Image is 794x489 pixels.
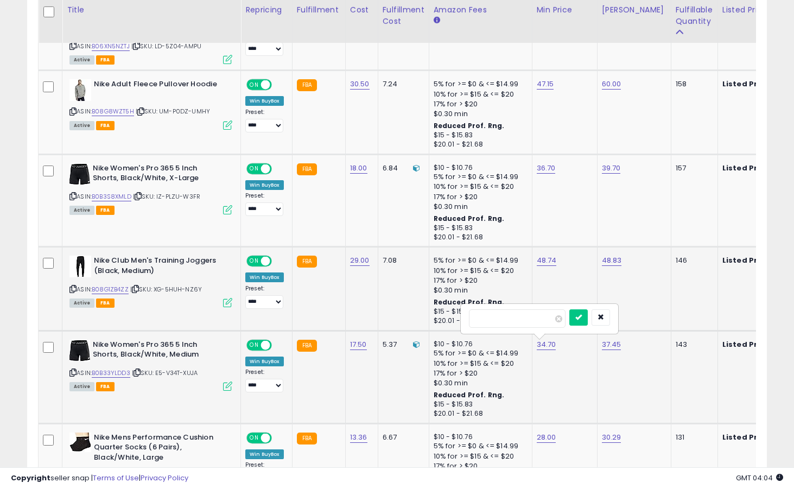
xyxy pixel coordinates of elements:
[350,432,367,443] a: 13.36
[69,256,232,306] div: ASIN:
[297,433,317,444] small: FBA
[434,90,524,99] div: 10% for >= $15 & <= $20
[383,433,421,442] div: 6.67
[247,433,261,442] span: ON
[96,55,115,65] span: FBA
[69,382,94,391] span: All listings currently available for purchase on Amazon
[434,266,524,276] div: 10% for >= $15 & <= $20
[270,164,288,173] span: OFF
[132,369,198,377] span: | SKU: E5-V34T-XUJA
[434,202,524,212] div: $0.30 min
[94,256,226,278] b: Nike Club Men's Training Joggers (Black, Medium)
[245,96,284,106] div: Win BuyBox
[69,340,90,361] img: 31Kqf5R2wvL._SL40_.jpg
[434,369,524,378] div: 17% for > $20
[69,79,91,101] img: 411AkzK3Z1L._SL40_.jpg
[11,473,188,484] div: seller snap | |
[245,109,284,133] div: Preset:
[69,299,94,308] span: All listings currently available for purchase on Amazon
[434,400,524,409] div: $15 - $15.83
[434,256,524,265] div: 5% for >= $0 & <= $14.99
[434,109,524,119] div: $0.30 min
[722,255,772,265] b: Listed Price:
[247,340,261,350] span: ON
[434,140,524,149] div: $20.01 - $21.68
[350,255,370,266] a: 29.00
[434,16,440,26] small: Amazon Fees.
[434,409,524,418] div: $20.01 - $21.68
[736,473,783,483] span: 2025-10-9 04:04 GMT
[676,4,713,27] div: Fulfillable Quantity
[434,348,524,358] div: 5% for >= $0 & <= $14.99
[69,163,90,185] img: 31Kqf5R2wvL._SL40_.jpg
[602,4,666,16] div: [PERSON_NAME]
[350,339,367,350] a: 17.50
[92,192,131,201] a: B0B3S8XMLD
[537,432,556,443] a: 28.00
[247,257,261,266] span: ON
[537,79,554,90] a: 47.15
[297,4,341,16] div: Fulfillment
[676,340,709,350] div: 143
[434,172,524,182] div: 5% for >= $0 & <= $14.99
[247,164,261,173] span: ON
[96,206,115,215] span: FBA
[92,285,129,294] a: B08G1ZB4ZZ
[69,55,94,65] span: All listings currently available for purchase on Amazon
[96,382,115,391] span: FBA
[297,256,317,268] small: FBA
[383,163,421,173] div: 6.84
[434,276,524,285] div: 17% for > $20
[434,192,524,202] div: 17% for > $20
[602,255,622,266] a: 48.83
[602,339,621,350] a: 37.45
[602,79,621,90] a: 60.00
[69,163,232,214] div: ASIN:
[434,182,524,192] div: 10% for >= $15 & <= $20
[434,79,524,89] div: 5% for >= $0 & <= $14.99
[350,163,367,174] a: 18.00
[434,307,524,316] div: $15 - $15.83
[245,192,284,217] div: Preset:
[350,79,370,90] a: 30.50
[676,433,709,442] div: 131
[434,214,505,223] b: Reduced Prof. Rng.
[270,340,288,350] span: OFF
[434,316,524,326] div: $20.01 - $21.68
[383,340,421,350] div: 5.37
[602,163,621,174] a: 39.70
[676,163,709,173] div: 157
[434,452,524,461] div: 10% for >= $15 & <= $20
[434,99,524,109] div: 17% for > $20
[434,378,524,388] div: $0.30 min
[434,233,524,242] div: $20.01 - $21.68
[69,3,232,63] div: ASIN:
[92,107,134,116] a: B08G8WZT5H
[133,192,200,201] span: | SKU: IZ-PLZU-W3FR
[434,285,524,295] div: $0.30 min
[434,390,505,399] b: Reduced Prof. Rng.
[270,80,288,90] span: OFF
[69,256,91,277] img: 21MlbwdvUTS._SL40_.jpg
[11,473,50,483] strong: Copyright
[245,4,288,16] div: Repricing
[69,79,232,129] div: ASIN:
[383,4,424,27] div: Fulfillment Cost
[434,121,505,130] b: Reduced Prof. Rng.
[245,31,284,56] div: Preset:
[434,340,524,349] div: $10 - $10.76
[537,339,556,350] a: 34.70
[94,433,226,466] b: Nike Mens Performance Cushion Quarter Socks (6 Pairs), Black/White, Large
[93,163,225,186] b: Nike Women's Pro 365 5 Inch Shorts, Black/White, X-Large
[245,272,284,282] div: Win BuyBox
[245,369,284,393] div: Preset:
[434,131,524,140] div: $15 - $15.83
[297,79,317,91] small: FBA
[676,256,709,265] div: 146
[537,255,557,266] a: 48.74
[131,42,201,50] span: | SKU: LD-5Z04-AMPU
[245,285,284,309] div: Preset:
[245,449,284,459] div: Win BuyBox
[434,224,524,233] div: $15 - $15.83
[141,473,188,483] a: Privacy Policy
